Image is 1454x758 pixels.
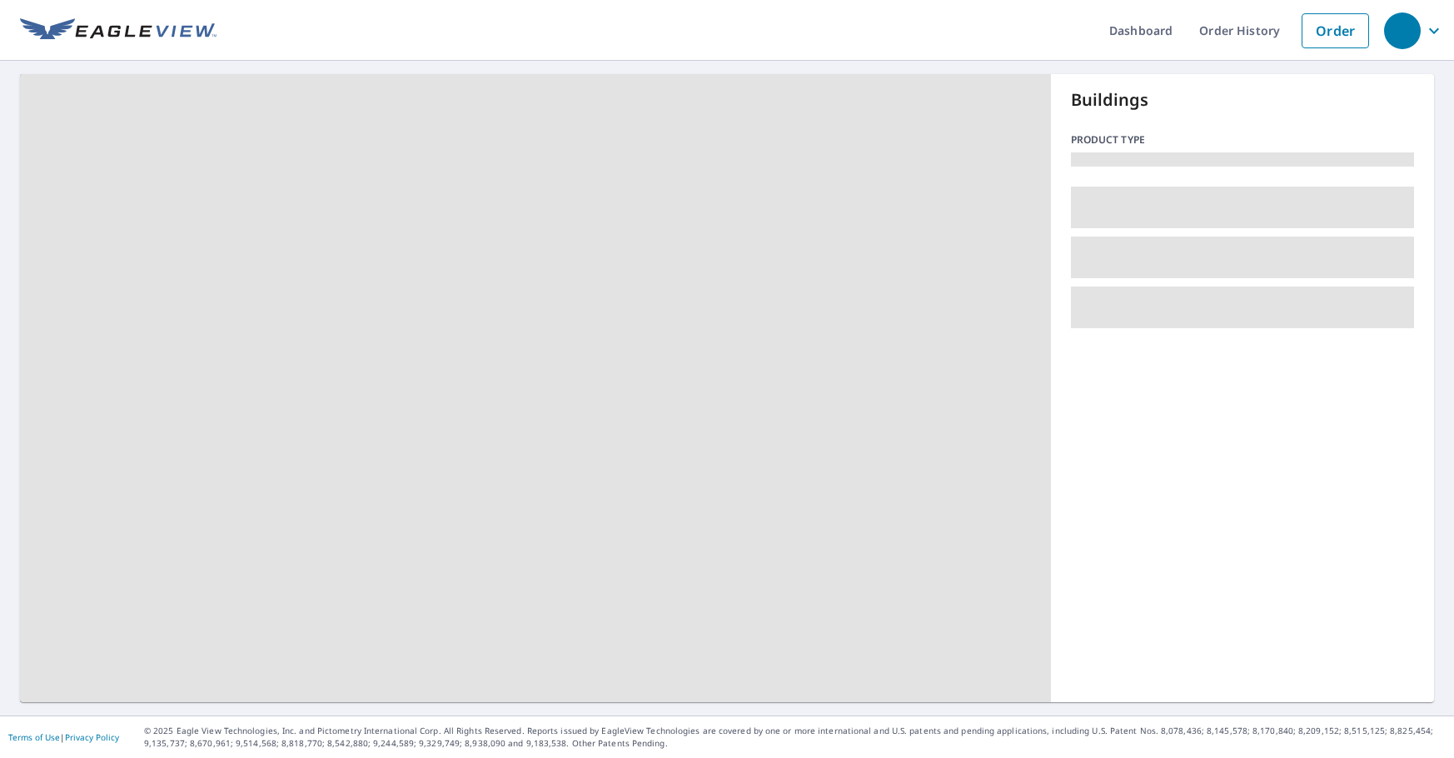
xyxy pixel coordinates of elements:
img: EV Logo [20,18,217,43]
p: Buildings [1071,87,1415,112]
a: Privacy Policy [65,731,119,743]
a: Terms of Use [8,731,60,743]
p: | [8,732,119,742]
p: © 2025 Eagle View Technologies, Inc. and Pictometry International Corp. All Rights Reserved. Repo... [144,725,1446,750]
a: Order [1302,13,1369,48]
p: Product type [1071,132,1415,147]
